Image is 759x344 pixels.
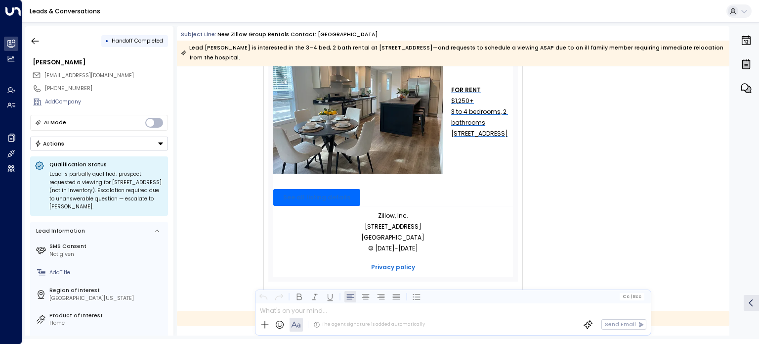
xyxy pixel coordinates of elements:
div: • [105,34,109,48]
div: [GEOGRAPHIC_DATA] [273,232,513,243]
div: Lead Information [34,227,85,235]
div: Zillow, Inc. [273,210,513,221]
button: Undo [257,291,269,302]
a: $1,250+ [451,96,474,106]
a: Leads & Conversations [30,7,100,15]
label: Product of Interest [49,312,165,320]
div: Lead is partially qualified; prospect requested a viewing for [STREET_ADDRESS] (not in inventory)... [49,170,164,211]
div: AddTitle [49,269,165,277]
div: Lead [PERSON_NAME] is interested in the 3–4 bed, 2 bath rental at [STREET_ADDRESS]—and requests t... [181,43,725,63]
span: Handoff Completed [112,37,163,45]
a: See all listing details [273,189,360,206]
button: Cc|Bcc [620,293,644,300]
a: [STREET_ADDRESS] [451,128,508,139]
a: FOR RENT [451,85,481,96]
div: The agent signature is added automatically [313,321,425,328]
div: Actions [35,140,65,147]
div: [STREET_ADDRESS] [273,221,513,232]
span: nikki21mcdaniel@gmail.com [44,72,134,80]
span: | [630,294,632,299]
div: AddCompany [45,98,168,106]
label: SMS Consent [49,243,165,250]
div: New Zillow Group Rentals Contact: [GEOGRAPHIC_DATA] [217,31,378,39]
img: Listing photo [273,46,443,174]
div: to [PERSON_NAME] on [DATE] 9:08 am [177,311,729,326]
span: Subject Line: [181,31,216,38]
div: Not given [49,250,165,258]
div: © [DATE]-[DATE] [273,243,513,254]
div: AI Mode [44,118,66,128]
div: Home [49,319,165,327]
span: Cc Bcc [623,294,641,299]
a: Privacy policy [371,262,415,273]
div: [PHONE_NUMBER] [45,85,168,93]
a: 3 to 4 bedrooms, 2 bathrooms [451,106,513,128]
p: Qualification Status [49,161,164,168]
span: [EMAIL_ADDRESS][DOMAIN_NAME] [44,72,134,79]
div: [GEOGRAPHIC_DATA][US_STATE] [49,295,165,302]
button: Actions [30,137,168,150]
label: Region of Interest [49,287,165,295]
button: Redo [273,291,285,302]
div: Button group with a nested menu [30,137,168,150]
div: [PERSON_NAME] [33,58,168,67]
